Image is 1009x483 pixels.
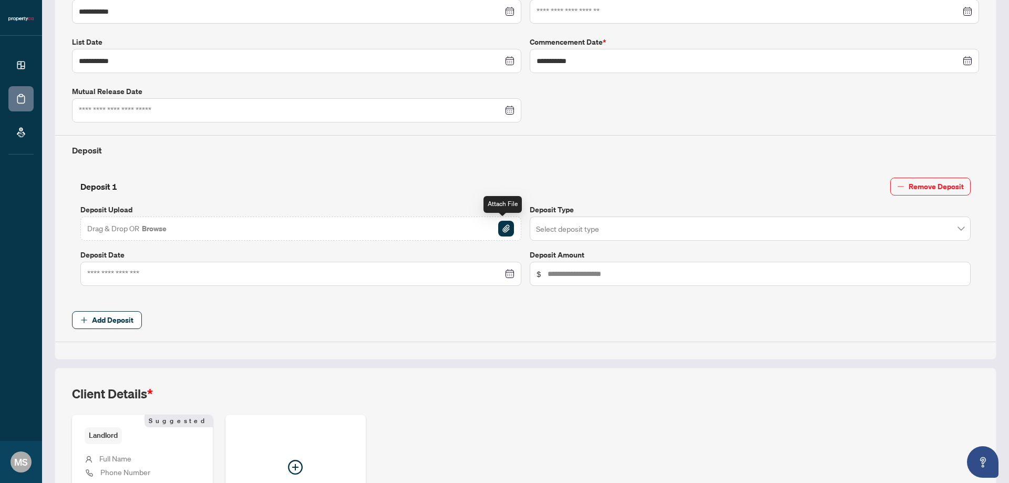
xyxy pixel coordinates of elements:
span: plus [80,316,88,324]
label: Deposit Date [80,249,521,261]
label: Mutual Release Date [72,86,521,97]
span: Full Name [99,454,131,463]
span: minus [897,183,904,190]
span: Suggested [145,415,213,427]
span: Drag & Drop OR [87,222,168,235]
h4: Deposit [72,144,979,157]
span: Remove Deposit [909,178,964,195]
img: logo [8,16,34,22]
span: plus-circle [288,460,303,475]
button: File Attachement [498,220,514,237]
button: Open asap [967,446,998,478]
h2: Client Details [72,385,153,402]
span: Add Deposit [92,312,133,328]
label: Deposit Amount [530,249,971,261]
label: Commencement Date [530,36,979,48]
div: Attach File [483,196,522,213]
label: Deposit Type [530,204,971,215]
label: Deposit Upload [80,204,521,215]
button: Browse [141,222,168,235]
label: List Date [72,36,521,48]
span: Landlord [85,427,122,444]
button: Add Deposit [72,311,142,329]
span: MS [14,455,28,469]
span: Phone Number [100,467,150,477]
span: $ [537,268,541,280]
h4: Deposit 1 [80,180,117,193]
button: Remove Deposit [890,178,971,196]
span: Drag & Drop OR BrowseFile Attachement [80,217,521,241]
img: File Attachement [498,221,514,237]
